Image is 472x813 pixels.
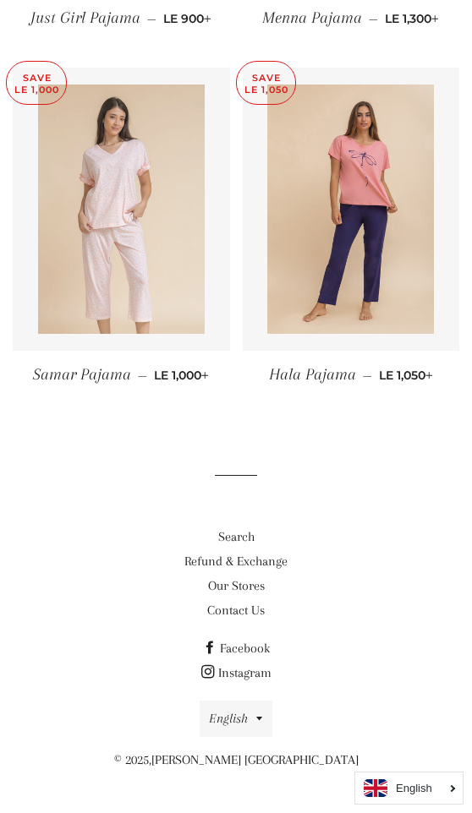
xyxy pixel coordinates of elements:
[151,752,359,767] a: [PERSON_NAME] [GEOGRAPHIC_DATA]
[203,641,270,656] a: Facebook
[147,11,156,26] span: —
[201,665,272,680] a: Instagram
[262,8,362,27] span: Menna Pajama
[154,368,209,383] span: LE 1,000
[208,578,265,593] a: Our Stores
[396,783,432,794] i: English
[13,750,459,771] p: © 2025,
[200,701,272,737] button: English
[30,8,140,27] span: Just Girl Pajama
[138,368,147,383] span: —
[363,368,372,383] span: —
[184,554,288,569] a: Refund & Exchange
[243,351,460,399] a: Hala Pajama — LE 1,050
[385,11,439,26] span: LE 1,300
[163,11,211,26] span: LE 900
[379,368,433,383] span: LE 1,050
[369,11,378,26] span: —
[218,529,255,544] a: Search
[33,365,131,384] span: Samar Pajama
[13,351,230,399] a: Samar Pajama — LE 1,000
[269,365,356,384] span: Hala Pajama
[237,62,295,105] p: Save LE 1,050
[364,779,454,797] a: English
[207,603,265,618] a: Contact Us
[7,62,66,105] p: Save LE 1,000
